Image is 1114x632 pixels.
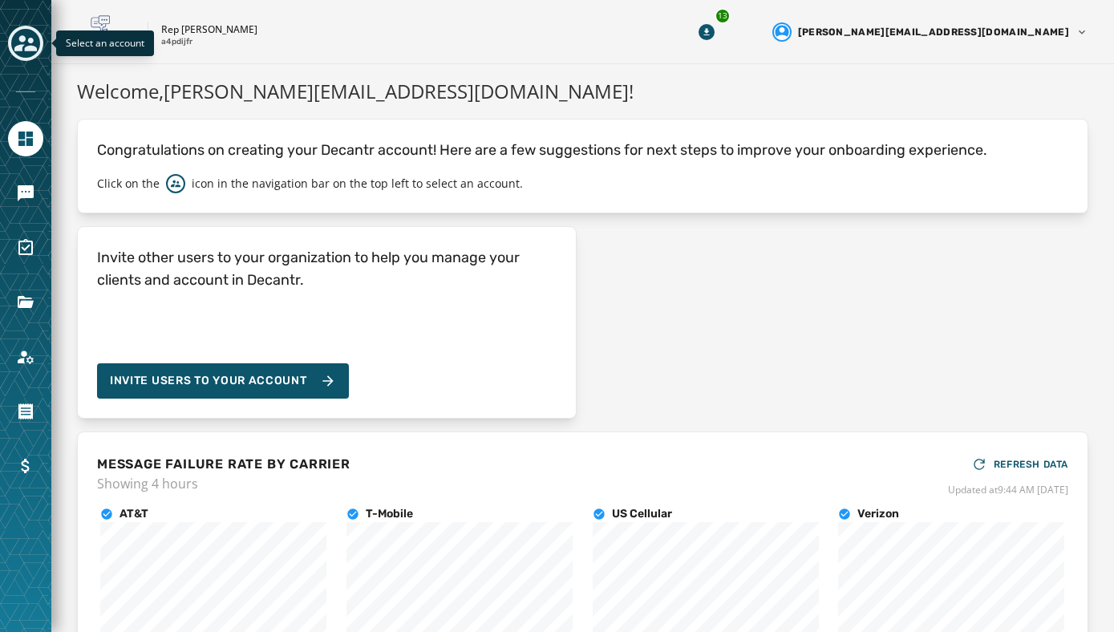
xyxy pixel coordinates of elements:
[110,373,307,389] span: Invite Users to your account
[97,246,557,291] h4: Invite other users to your organization to help you manage your clients and account in Decantr.
[798,26,1069,38] span: [PERSON_NAME][EMAIL_ADDRESS][DOMAIN_NAME]
[715,8,731,24] div: 13
[8,394,43,429] a: Navigate to Orders
[366,506,413,522] h4: T-Mobile
[8,26,43,61] button: Toggle account select drawer
[97,474,350,493] span: Showing 4 hours
[692,18,721,47] button: Download Menu
[8,285,43,320] a: Navigate to Files
[120,506,148,522] h4: AT&T
[8,448,43,484] a: Navigate to Billing
[8,339,43,375] a: Navigate to Account
[612,506,672,522] h4: US Cellular
[8,230,43,265] a: Navigate to Surveys
[766,16,1095,48] button: User settings
[8,176,43,211] a: Navigate to Messaging
[97,176,160,192] p: Click on the
[77,77,1088,106] h1: Welcome, [PERSON_NAME][EMAIL_ADDRESS][DOMAIN_NAME] !
[8,121,43,156] a: Navigate to Home
[97,139,1068,161] p: Congratulations on creating your Decantr account! Here are a few suggestions for next steps to im...
[66,36,144,50] span: Select an account
[161,23,257,36] p: Rep [PERSON_NAME]
[994,458,1068,471] span: REFRESH DATA
[948,484,1068,496] span: Updated at 9:44 AM [DATE]
[192,176,523,192] p: icon in the navigation bar on the top left to select an account.
[857,506,899,522] h4: Verizon
[97,363,349,399] button: Invite Users to your account
[97,455,350,474] h4: MESSAGE FAILURE RATE BY CARRIER
[971,452,1068,477] button: REFRESH DATA
[161,36,192,48] p: a4pdijfr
